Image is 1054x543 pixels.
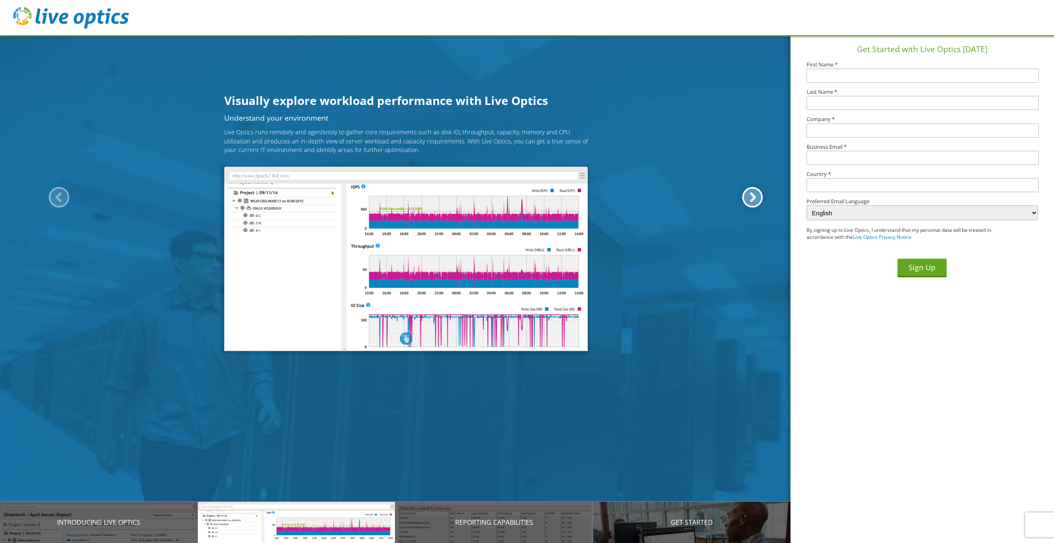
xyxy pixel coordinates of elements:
[13,7,129,29] img: live_optics_svg.svg
[807,227,1015,241] p: By signing up to Live Optics, I understand that my personal data will be treated in accordance wi...
[807,117,1038,122] label: Company *
[224,167,588,351] img: Understand your environment
[853,233,912,241] a: Live Optics Privacy Notice
[807,62,1038,67] label: First Name *
[224,115,588,122] h2: Understand your environment
[807,144,1038,150] label: Business Email *
[395,517,593,527] p: Reporting Capabilities
[224,92,588,109] h1: Visually explore workload performance with Live Optics
[897,259,947,277] button: Sign Up
[807,199,1038,204] label: Preferred Email Language
[807,171,1038,177] label: Country *
[807,89,1038,95] label: Last Name *
[224,128,588,155] p: Live Optics runs remotely and agentlessly to gather core requirements such as disk IO, throughput...
[593,517,791,527] p: Get Started
[794,43,1051,55] h1: Get Started with Live Optics [DATE]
